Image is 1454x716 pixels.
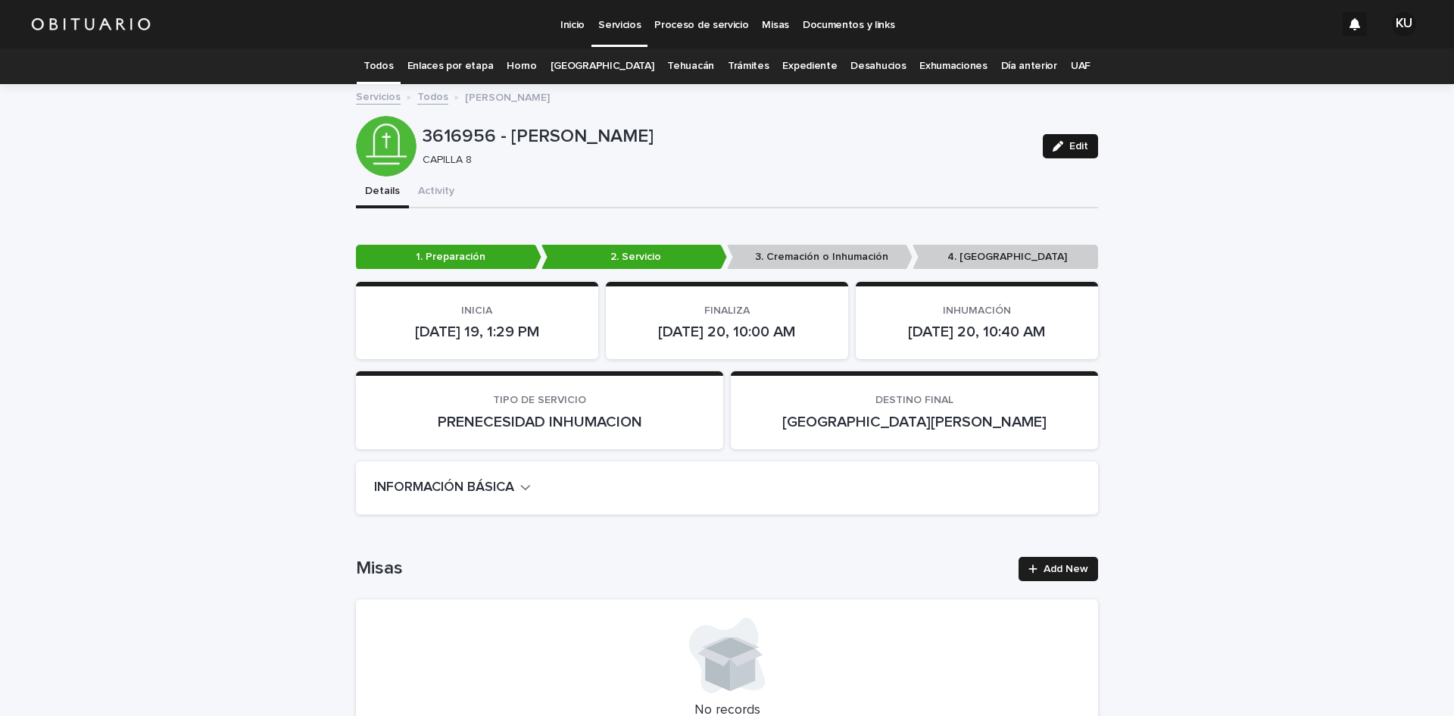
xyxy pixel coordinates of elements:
[356,558,1009,580] h1: Misas
[704,305,750,316] span: FINALIZA
[1071,48,1090,84] a: UAF
[1044,564,1088,574] span: Add New
[407,48,494,84] a: Enlaces por etapa
[409,177,463,208] button: Activity
[507,48,536,84] a: Horno
[943,305,1011,316] span: INHUMACIÓN
[30,9,151,39] img: HUM7g2VNRLqGMmR9WVqf
[1069,141,1088,152] span: Edit
[727,245,913,270] p: 3. Cremación o Inhumación
[1001,48,1057,84] a: Día anterior
[749,413,1080,431] p: [GEOGRAPHIC_DATA][PERSON_NAME]
[667,48,714,84] a: Tehuacán
[551,48,654,84] a: [GEOGRAPHIC_DATA]
[461,305,492,316] span: INICIA
[493,395,586,405] span: TIPO DE SERVICIO
[1043,134,1098,158] button: Edit
[624,323,830,341] p: [DATE] 20, 10:00 AM
[374,480,531,496] button: INFORMACIÓN BÁSICA
[417,87,448,105] a: Todos
[374,323,580,341] p: [DATE] 19, 1:29 PM
[423,126,1031,148] p: 3616956 - [PERSON_NAME]
[913,245,1098,270] p: 4. [GEOGRAPHIC_DATA]
[875,395,953,405] span: DESTINO FINAL
[363,48,393,84] a: Todos
[1392,12,1416,36] div: KU
[541,245,727,270] p: 2. Servicio
[1019,557,1098,581] a: Add New
[782,48,837,84] a: Expediente
[919,48,987,84] a: Exhumaciones
[728,48,769,84] a: Trámites
[356,245,541,270] p: 1. Preparación
[356,87,401,105] a: Servicios
[356,177,409,208] button: Details
[850,48,906,84] a: Desahucios
[374,413,705,431] p: PRENECESIDAD INHUMACION
[374,480,514,496] h2: INFORMACIÓN BÁSICA
[465,88,550,105] p: [PERSON_NAME]
[874,323,1080,341] p: [DATE] 20, 10:40 AM
[423,154,1025,167] p: CAPILLA 8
